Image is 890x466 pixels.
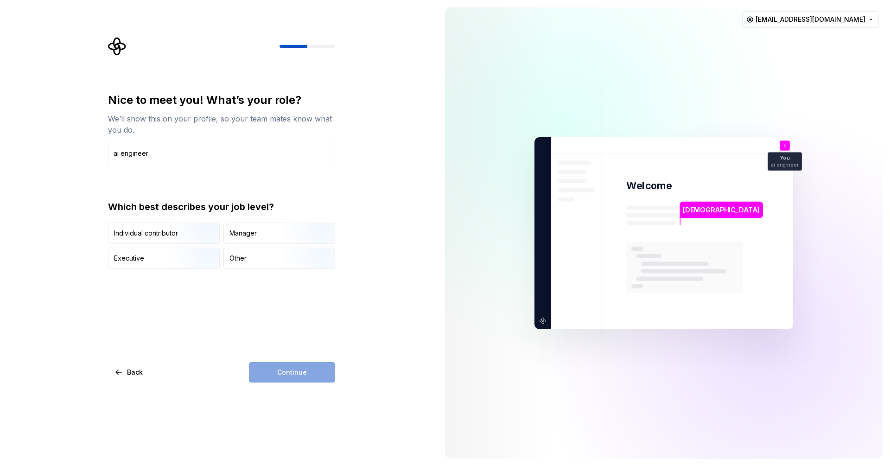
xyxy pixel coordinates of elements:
button: [EMAIL_ADDRESS][DOMAIN_NAME] [742,11,879,28]
p: [DEMOGRAPHIC_DATA] [683,204,760,215]
p: You [780,155,789,160]
div: Other [229,254,247,263]
p: Welcome [626,179,672,192]
span: [EMAIL_ADDRESS][DOMAIN_NAME] [756,15,865,24]
div: Executive [114,254,144,263]
div: Which best describes your job level? [108,200,335,213]
div: Manager [229,229,257,238]
p: ai engineer [771,162,798,167]
svg: Supernova Logo [108,37,127,56]
div: Nice to meet you! What’s your role? [108,93,335,108]
span: Back [127,368,143,377]
p: l [784,143,786,148]
button: Back [108,362,151,383]
div: Individual contributor [114,229,178,238]
input: Job title [108,143,335,163]
div: We’ll show this on your profile, so your team mates know what you do. [108,113,335,135]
